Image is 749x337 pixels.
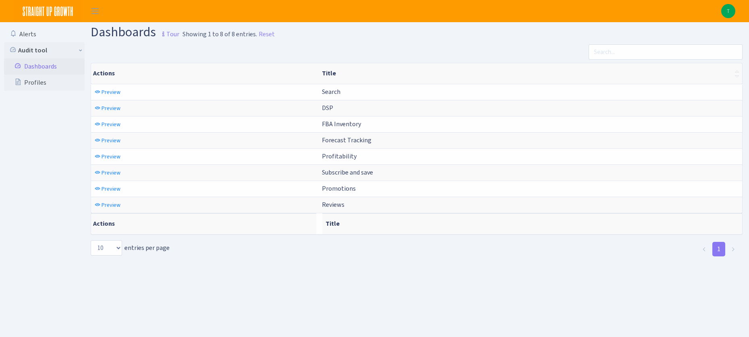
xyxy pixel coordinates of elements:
input: Search... [589,44,743,60]
span: FBA Inventory [322,120,361,128]
a: Preview [93,134,122,147]
a: Alerts [4,26,85,42]
small: Tour [158,27,179,41]
div: Showing 1 to 8 of 8 entries. [183,29,257,39]
span: Preview [102,153,120,160]
span: Preview [102,137,120,144]
th: Actions [91,213,316,234]
th: Title : activate to sort column ascending [319,63,742,84]
a: Preview [93,86,122,98]
a: Preview [93,166,122,179]
img: Tom First [721,4,735,18]
a: Preview [93,102,122,114]
a: Preview [93,150,122,163]
span: Promotions [322,184,356,193]
a: Preview [93,118,122,131]
span: Profitability [322,152,357,160]
span: Forecast Tracking [322,136,371,144]
a: 1 [712,242,725,256]
select: entries per page [91,240,122,256]
h1: Dashboards [91,25,179,41]
a: Tour [156,23,179,40]
button: Toggle navigation [85,4,105,18]
span: Preview [102,104,120,112]
a: Reset [259,29,275,39]
a: Audit tool [4,42,85,58]
a: Preview [93,183,122,195]
span: DSP [322,104,333,112]
span: Reviews [322,200,344,209]
span: Preview [102,185,120,193]
a: Profiles [4,75,85,91]
span: Preview [102,201,120,209]
th: Title [322,213,742,234]
a: Dashboards [4,58,85,75]
span: Preview [102,169,120,177]
th: Actions [91,63,319,84]
label: entries per page [91,240,170,256]
span: Subscribe and save [322,168,373,177]
a: Preview [93,199,122,211]
a: T [721,4,735,18]
span: Preview [102,121,120,128]
span: Search [322,87,340,96]
span: Preview [102,88,120,96]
